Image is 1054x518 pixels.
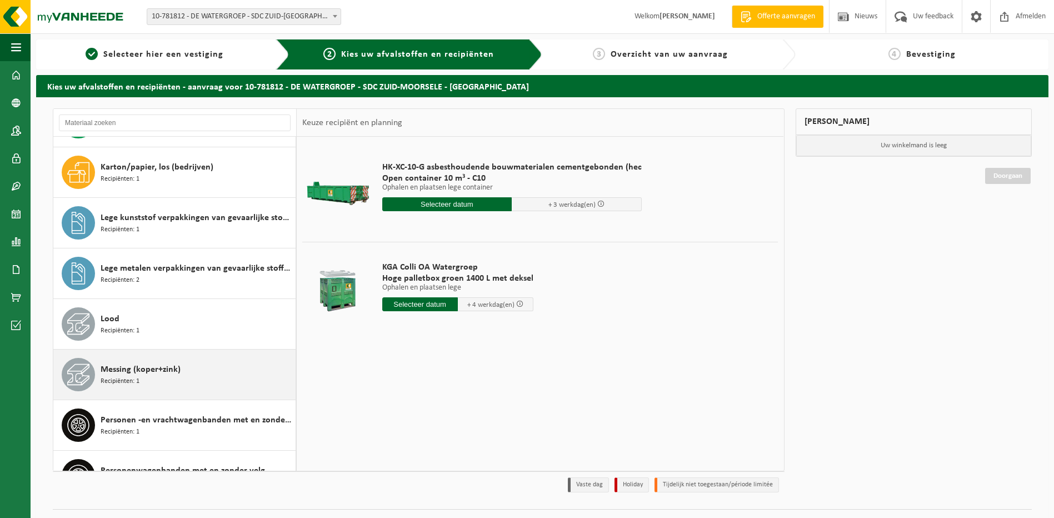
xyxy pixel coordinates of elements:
span: Selecteer hier een vestiging [103,50,223,59]
input: Materiaal zoeken [59,114,291,131]
button: Personenwagenbanden met en zonder velg [53,451,296,501]
span: Recipiënten: 1 [101,376,139,387]
button: Lege kunststof verpakkingen van gevaarlijke stoffen Recipiënten: 1 [53,198,296,248]
li: Tijdelijk niet toegestaan/période limitée [655,477,779,492]
p: Ophalen en plaatsen lege container [382,184,642,192]
a: 1Selecteer hier een vestiging [42,48,267,61]
button: Personen -en vrachtwagenbanden met en zonder velg Recipiënten: 1 [53,400,296,451]
span: Bevestiging [906,50,956,59]
span: + 3 werkdag(en) [548,201,596,208]
h2: Kies uw afvalstoffen en recipiënten - aanvraag voor 10-781812 - DE WATERGROEP - SDC ZUID-MOORSELE... [36,75,1048,97]
a: Doorgaan [985,168,1031,184]
span: Lood [101,312,119,326]
span: 2 [323,48,336,60]
span: Lege kunststof verpakkingen van gevaarlijke stoffen [101,211,293,225]
span: Recipiënten: 1 [101,225,139,235]
button: Messing (koper+zink) Recipiënten: 1 [53,350,296,400]
span: HK-XC-10-G asbesthoudende bouwmaterialen cementgebonden (hec [382,162,642,173]
input: Selecteer datum [382,297,458,311]
span: Karton/papier, los (bedrijven) [101,161,213,174]
button: Lege metalen verpakkingen van gevaarlijke stoffen Recipiënten: 2 [53,248,296,299]
strong: [PERSON_NAME] [660,12,715,21]
input: Selecteer datum [382,197,512,211]
span: Offerte aanvragen [755,11,818,22]
span: Kies uw afvalstoffen en recipiënten [341,50,494,59]
span: Personen -en vrachtwagenbanden met en zonder velg [101,414,293,427]
span: Lege metalen verpakkingen van gevaarlijke stoffen [101,262,293,275]
span: 3 [593,48,605,60]
span: 4 [888,48,901,60]
span: Hoge palletbox groen 1400 L met deksel [382,273,533,284]
span: 10-781812 - DE WATERGROEP - SDC ZUID-MOORSELE - MOORSELE [147,8,341,25]
li: Holiday [615,477,649,492]
span: Recipiënten: 1 [101,326,139,336]
p: Uw winkelmand is leeg [796,135,1032,156]
button: Karton/papier, los (bedrijven) Recipiënten: 1 [53,147,296,198]
span: 1 [86,48,98,60]
span: Open container 10 m³ - C10 [382,173,642,184]
div: Keuze recipiënt en planning [297,109,408,137]
span: Messing (koper+zink) [101,363,181,376]
span: + 4 werkdag(en) [467,301,514,308]
div: [PERSON_NAME] [796,108,1032,135]
span: Recipiënten: 2 [101,275,139,286]
span: Overzicht van uw aanvraag [611,50,728,59]
span: 10-781812 - DE WATERGROEP - SDC ZUID-MOORSELE - MOORSELE [147,9,341,24]
span: Recipiënten: 1 [101,174,139,185]
p: Ophalen en plaatsen lege [382,284,533,292]
a: Offerte aanvragen [732,6,823,28]
span: KGA Colli OA Watergroep [382,262,533,273]
button: Lood Recipiënten: 1 [53,299,296,350]
span: Personenwagenbanden met en zonder velg [101,464,265,477]
span: Recipiënten: 1 [101,427,139,437]
li: Vaste dag [568,477,609,492]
